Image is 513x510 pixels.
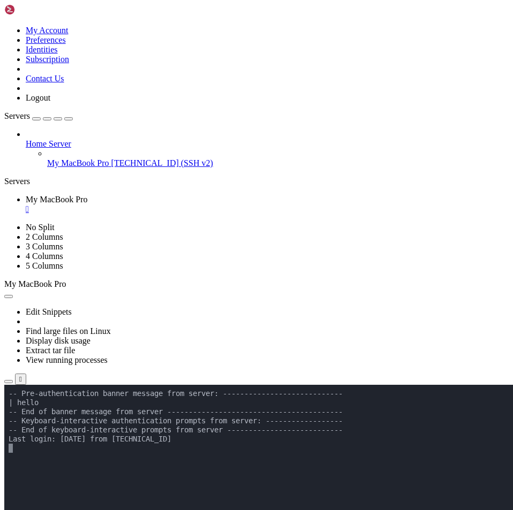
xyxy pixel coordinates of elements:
span: [TECHNICAL_ID] (SSH v2) [111,158,213,168]
li: My MacBook Pro [TECHNICAL_ID] (SSH v2) [47,149,509,168]
a: Contact Us [26,74,64,83]
div: Servers [4,177,509,186]
x-row: | hello [4,13,375,22]
a: 3 Columns [26,242,63,251]
a: Extract tar file [26,346,75,355]
a: View running processes [26,355,108,364]
span: My MacBook Pro [26,195,88,204]
x-row: -- Pre-authentication banner message from server: ---------------------------- [4,4,375,13]
a: Subscription [26,55,69,64]
li: Home Server [26,130,509,168]
span: My MacBook Pro [4,279,66,288]
a: Logout [26,93,50,102]
img: Shellngn [4,4,66,15]
a: No Split [26,223,55,232]
a: 4 Columns [26,252,63,261]
a: My MacBook Pro [TECHNICAL_ID] (SSH v2) [47,158,509,168]
a: Preferences [26,35,66,44]
a: My MacBook Pro [26,195,509,214]
a: 5 Columns [26,261,63,270]
div:  [19,375,22,383]
x-row: -- End of banner message from server ----------------------------------------- [4,22,375,32]
a: Edit Snippets [26,307,72,316]
a: Display disk usage [26,336,90,345]
a: Home Server [26,139,509,149]
a: Servers [4,111,73,120]
span: My MacBook Pro [47,158,109,168]
a: My Account [26,26,69,35]
x-row: -- Keyboard-interactive authentication prompts from server: ------------------ [4,32,375,41]
div: (0, 6) [4,59,9,68]
a: Identities [26,45,58,54]
x-row: Last login: [DATE] from [TECHNICAL_ID] [4,50,375,59]
span: Servers [4,111,30,120]
a:  [26,204,509,214]
span: Home Server [26,139,71,148]
x-row: -- End of keyboard-interactive prompts from server --------------------------- [4,41,375,50]
button:  [15,374,26,385]
a: 2 Columns [26,232,63,241]
a: Find large files on Linux [26,326,111,336]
